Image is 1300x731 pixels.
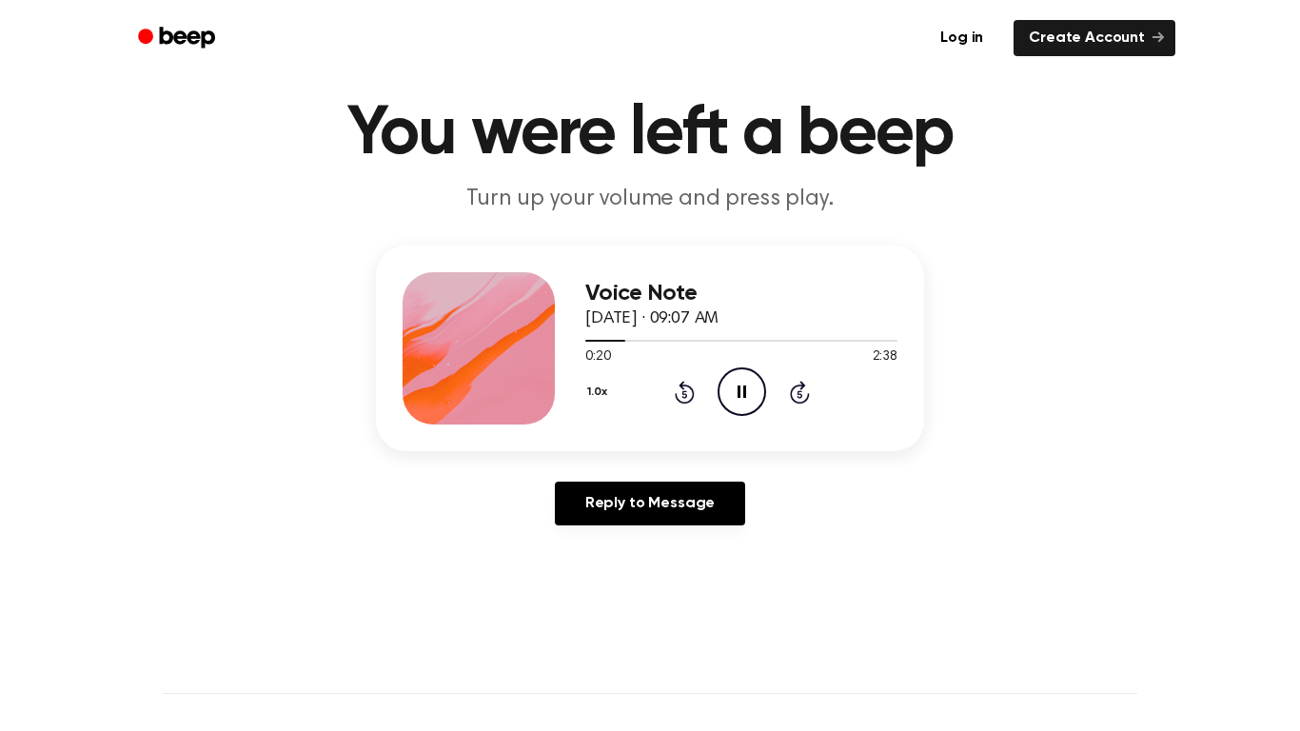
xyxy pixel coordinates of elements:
[1014,20,1175,56] a: Create Account
[285,184,1015,215] p: Turn up your volume and press play.
[555,482,745,525] a: Reply to Message
[125,20,232,57] a: Beep
[585,281,897,306] h3: Voice Note
[921,16,1002,60] a: Log in
[585,376,614,408] button: 1.0x
[163,100,1137,168] h1: You were left a beep
[585,347,610,367] span: 0:20
[585,310,719,327] span: [DATE] · 09:07 AM
[873,347,897,367] span: 2:38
